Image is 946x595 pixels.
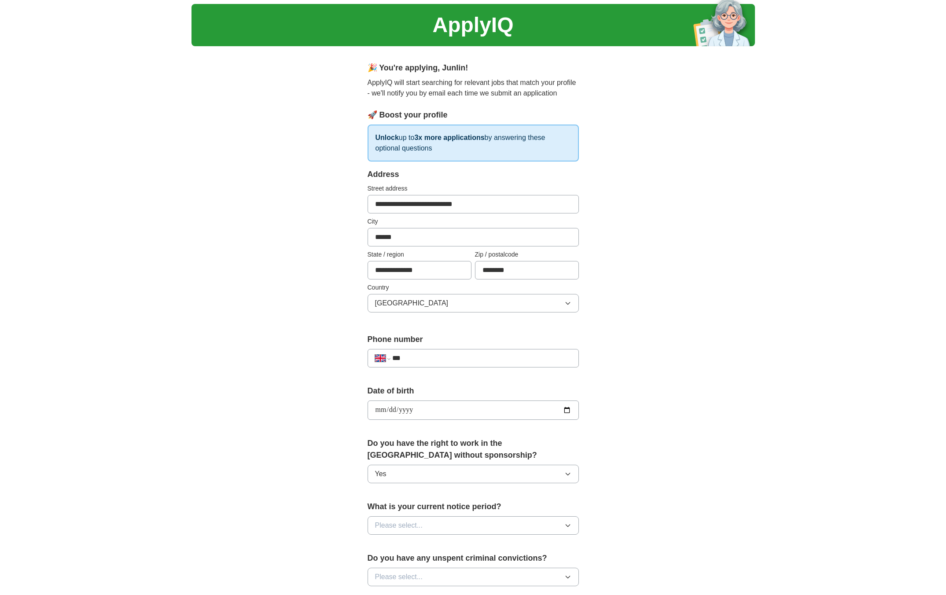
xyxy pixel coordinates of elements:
[432,9,513,41] h1: ApplyIQ
[368,125,579,162] p: up to by answering these optional questions
[368,217,579,226] label: City
[368,552,579,564] label: Do you have any unspent criminal convictions?
[375,134,399,141] strong: Unlock
[368,169,579,180] div: Address
[368,250,471,259] label: State / region
[368,77,579,99] p: ApplyIQ will start searching for relevant jobs that match your profile - we'll notify you by emai...
[368,283,579,292] label: Country
[375,572,423,582] span: Please select...
[368,62,579,74] div: 🎉 You're applying , Junlin !
[368,465,579,483] button: Yes
[375,298,449,309] span: [GEOGRAPHIC_DATA]
[475,250,579,259] label: Zip / postalcode
[368,294,579,312] button: [GEOGRAPHIC_DATA]
[368,516,579,535] button: Please select...
[368,501,579,513] label: What is your current notice period?
[368,437,579,461] label: Do you have the right to work in the [GEOGRAPHIC_DATA] without sponsorship?
[368,184,579,193] label: Street address
[368,568,579,586] button: Please select...
[368,334,579,345] label: Phone number
[375,520,423,531] span: Please select...
[414,134,484,141] strong: 3x more applications
[368,385,579,397] label: Date of birth
[368,109,579,121] div: 🚀 Boost your profile
[375,469,386,479] span: Yes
